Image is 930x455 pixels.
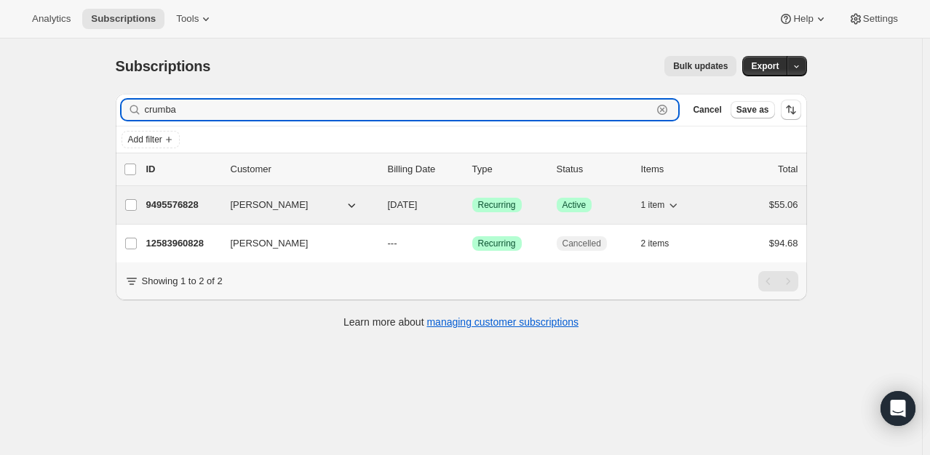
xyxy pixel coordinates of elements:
[563,199,587,211] span: Active
[478,238,516,249] span: Recurring
[641,233,685,254] button: 2 items
[563,238,601,249] span: Cancelled
[472,162,545,177] div: Type
[742,56,787,76] button: Export
[687,101,727,118] button: Cancel
[781,100,801,120] button: Sort the results
[167,9,222,29] button: Tools
[641,199,665,211] span: 1 item
[142,274,223,289] p: Showing 1 to 2 of 2
[231,198,309,212] span: [PERSON_NAME]
[557,162,629,177] p: Status
[128,134,162,145] span: Add filter
[641,162,714,177] div: Items
[32,13,71,25] span: Analytics
[778,162,798,177] p: Total
[736,104,769,116] span: Save as
[116,58,211,74] span: Subscriptions
[655,102,669,117] button: Clear
[751,60,779,72] span: Export
[673,60,728,72] span: Bulk updates
[863,13,898,25] span: Settings
[122,131,180,148] button: Add filter
[23,9,79,29] button: Analytics
[388,238,397,249] span: ---
[146,233,798,254] div: 12583960828[PERSON_NAME]---SuccessRecurringCancelled2 items$94.68
[664,56,736,76] button: Bulk updates
[426,316,579,328] a: managing customer subscriptions
[146,162,798,177] div: IDCustomerBilling DateTypeStatusItemsTotal
[731,101,775,118] button: Save as
[641,195,681,215] button: 1 item
[388,199,418,210] span: [DATE]
[758,271,798,291] nav: Pagination
[793,13,813,25] span: Help
[770,9,836,29] button: Help
[176,13,199,25] span: Tools
[769,199,798,210] span: $55.06
[222,193,367,217] button: [PERSON_NAME]
[231,236,309,251] span: [PERSON_NAME]
[881,391,915,426] div: Open Intercom Messenger
[146,236,219,251] p: 12583960828
[693,104,721,116] span: Cancel
[222,232,367,255] button: [PERSON_NAME]
[840,9,907,29] button: Settings
[641,238,669,249] span: 2 items
[82,9,164,29] button: Subscriptions
[146,198,219,212] p: 9495576828
[343,315,579,329] p: Learn more about
[91,13,156,25] span: Subscriptions
[146,195,798,215] div: 9495576828[PERSON_NAME][DATE]SuccessRecurringSuccessActive1 item$55.06
[145,100,653,120] input: Filter subscribers
[146,162,219,177] p: ID
[478,199,516,211] span: Recurring
[388,162,461,177] p: Billing Date
[769,238,798,249] span: $94.68
[231,162,376,177] p: Customer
